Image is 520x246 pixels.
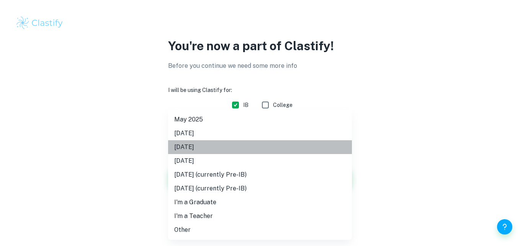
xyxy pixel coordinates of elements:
li: [DATE] (currently Pre-IB) [168,182,352,195]
li: [DATE] [168,140,352,154]
li: May 2025 [168,113,352,126]
li: I'm a Teacher [168,209,352,223]
li: I'm a Graduate [168,195,352,209]
li: [DATE] [168,154,352,168]
li: Other [168,223,352,237]
li: [DATE] [168,126,352,140]
li: [DATE] (currently Pre-IB) [168,168,352,182]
